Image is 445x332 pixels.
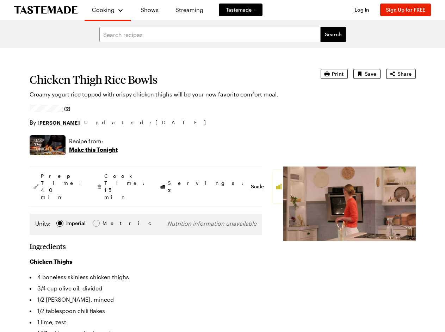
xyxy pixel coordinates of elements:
a: To Tastemade Home Page [14,6,78,14]
p: Creamy yogurt rice topped with crispy chicken thighs will be your new favorite comfort meal. [30,90,301,99]
a: Tastemade + [219,4,262,16]
input: Search recipes [99,27,321,42]
p: Recipe from: [69,137,118,145]
button: Scale [251,183,264,190]
li: 4 boneless skinless chicken thighs [30,271,262,283]
button: filters [321,27,346,42]
span: Log In [354,7,369,13]
span: Imperial [66,219,86,227]
span: Tastemade + [226,6,255,13]
button: Cooking [92,3,124,17]
img: Show where recipe is used [30,135,66,155]
span: Metric [103,219,118,227]
li: 1/2 [PERSON_NAME], minced [30,294,262,305]
button: Sign Up for FREE [380,4,431,16]
span: Cook Time: 15 min [104,173,148,201]
p: By [30,118,80,127]
span: Prep Time: 40 min [41,173,85,201]
span: Print [332,70,344,77]
li: 1 lime, zest [30,317,262,328]
button: Log In [348,6,376,13]
a: Recipe from:Make this Tonight [69,137,118,154]
span: Search [325,31,342,38]
span: Updated : [DATE] [84,119,213,126]
h3: Chicken Thighs [30,257,262,266]
span: Cooking [92,6,115,13]
h1: Chicken Thigh Rice Bowls [30,73,301,86]
span: Sign Up for FREE [386,7,425,13]
button: Share [386,69,416,79]
li: 1/2 tablespoon chili flakes [30,305,262,317]
span: Share [397,70,412,77]
button: Save recipe [353,69,381,79]
label: Units: [35,219,51,228]
p: Make this Tonight [69,145,118,154]
span: (2) [64,105,70,112]
a: 4.5/5 stars from 2 reviews [30,106,71,111]
span: 2 [168,187,171,193]
button: Print [321,69,348,79]
span: Nutrition information unavailable [167,220,257,227]
h2: Ingredients [30,242,66,250]
li: 3/4 cup olive oil, divided [30,283,262,294]
span: Servings: [168,180,247,194]
span: Save [365,70,376,77]
a: [PERSON_NAME] [37,119,80,126]
div: Metric [103,219,117,227]
div: Imperial Metric [35,219,117,229]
